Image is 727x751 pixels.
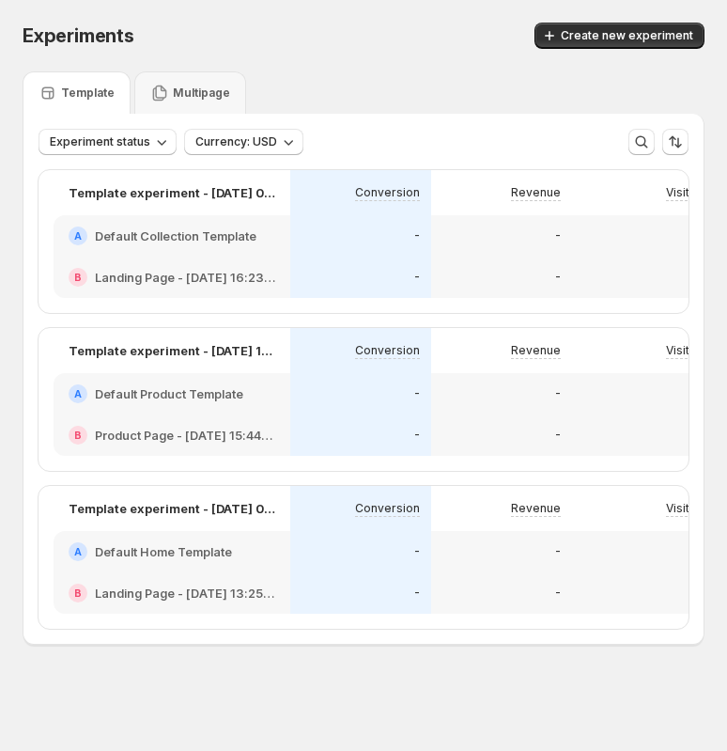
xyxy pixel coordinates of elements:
button: Create new experiment [534,23,704,49]
p: Template experiment - [DATE] 04:42:43 [69,183,275,202]
h2: Landing Page - [DATE] 13:25:59 [95,584,275,602]
h2: A [74,230,82,242]
span: Experiment status [50,134,150,149]
p: Revenue [511,185,561,200]
p: Template experiment - [DATE] 10:30:28 [69,341,275,360]
p: - [555,270,561,285]
p: - [555,428,561,443]
p: - [555,544,561,559]
p: Conversion [355,185,420,200]
button: Currency: USD [184,129,303,155]
span: Experiments [23,24,134,47]
h2: Default Home Template [95,542,232,561]
h2: B [74,587,82,599]
span: Create new experiment [561,28,693,43]
p: Conversion [355,343,420,358]
p: Visitor [666,343,702,358]
h2: A [74,388,82,399]
p: Template [61,86,115,101]
button: Experiment status [39,129,177,155]
p: - [414,544,420,559]
p: - [414,586,420,601]
p: Revenue [511,501,561,516]
h2: A [74,546,82,557]
p: - [414,270,420,285]
h2: Landing Page - [DATE] 16:23:59 [95,268,275,287]
p: Multipage [173,86,230,101]
p: - [555,586,561,601]
button: Sort the results [662,129,688,155]
h2: Product Page - [DATE] 15:44:40 [95,426,275,445]
p: Visitor [666,185,702,200]
h2: B [74,430,82,441]
h2: Default Product Template [95,384,243,403]
p: Visitor [666,501,702,516]
p: - [555,228,561,243]
span: Currency: USD [195,134,277,149]
p: Template experiment - [DATE] 08:41:47 [69,499,275,518]
h2: Default Collection Template [95,227,256,245]
p: - [414,386,420,401]
p: Conversion [355,501,420,516]
p: - [414,428,420,443]
p: - [555,386,561,401]
h2: B [74,272,82,283]
p: - [414,228,420,243]
p: Revenue [511,343,561,358]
